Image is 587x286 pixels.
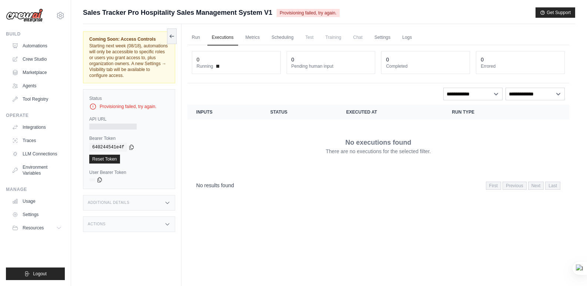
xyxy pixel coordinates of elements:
[88,222,106,226] h3: Actions
[321,30,346,45] span: Training is not available until the deployment is complete
[89,116,169,122] label: API URL
[349,30,367,45] span: Chat is not available until the deployment is complete
[9,67,65,78] a: Marketplace
[6,112,65,118] div: Operate
[337,105,443,120] th: Executed at
[187,105,261,120] th: Inputs
[386,63,465,69] dt: Completed
[481,63,560,69] dt: Errored
[9,209,65,221] a: Settings
[83,7,272,18] span: Sales Tracker Pro Hospitality Sales Management System V1
[197,63,213,69] span: Running
[443,105,530,120] th: Run Type
[481,56,484,63] div: 0
[536,7,575,18] button: Get Support
[6,186,65,192] div: Manage
[187,30,204,46] a: Run
[503,182,527,190] span: Previous
[9,135,65,147] a: Traces
[545,182,560,190] span: Last
[277,9,339,17] span: Provisioning failed, try again.
[9,93,65,105] a: Tool Registry
[291,63,371,69] dt: Pending human input
[261,105,337,120] th: Status
[528,182,544,190] span: Next
[89,36,169,42] span: Coming Soon: Access Controls
[9,195,65,207] a: Usage
[196,182,234,189] p: No results found
[89,103,169,110] div: Provisioning failed, try again.
[486,182,560,190] nav: Pagination
[6,9,43,23] img: Logo
[33,271,47,277] span: Logout
[9,80,65,92] a: Agents
[89,143,127,152] code: 640244541e4f
[370,30,395,46] a: Settings
[9,161,65,179] a: Environment Variables
[187,105,569,195] section: Crew executions table
[345,137,411,148] p: No executions found
[9,121,65,133] a: Integrations
[291,56,294,63] div: 0
[23,225,44,231] span: Resources
[197,56,200,63] div: 0
[6,268,65,280] button: Logout
[89,43,168,78] span: Starting next week (08/18), automations will only be accessible to specific roles or users you gr...
[9,222,65,234] button: Resources
[9,148,65,160] a: LLM Connections
[89,155,120,164] a: Reset Token
[9,53,65,65] a: Crew Studio
[9,40,65,52] a: Automations
[486,182,501,190] span: First
[241,30,264,46] a: Metrics
[386,56,389,63] div: 0
[207,30,238,46] a: Executions
[398,30,416,46] a: Logs
[89,95,169,101] label: Status
[89,135,169,141] label: Bearer Token
[6,31,65,37] div: Build
[267,30,298,46] a: Scheduling
[88,201,129,205] h3: Additional Details
[301,30,318,45] span: Test
[187,176,569,195] nav: Pagination
[326,148,431,155] p: There are no executions for the selected filter.
[89,169,169,175] label: User Bearer Token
